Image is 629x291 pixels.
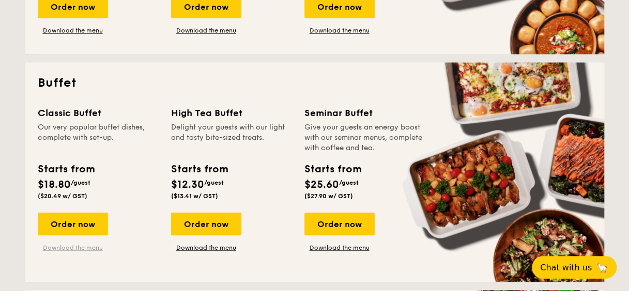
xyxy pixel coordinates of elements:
[204,179,224,186] span: /guest
[171,213,241,235] div: Order now
[38,26,108,35] a: Download the menu
[171,161,227,177] div: Starts from
[171,122,292,153] div: Delight your guests with our light and tasty bite-sized treats.
[38,106,159,120] div: Classic Buffet
[304,161,361,177] div: Starts from
[304,26,375,35] a: Download the menu
[304,179,339,191] span: $25.60
[38,161,94,177] div: Starts from
[38,192,87,200] span: ($20.49 w/ GST)
[304,192,353,200] span: ($27.90 w/ GST)
[596,262,608,273] span: 🦙
[38,122,159,153] div: Our very popular buffet dishes, complete with set-up.
[171,179,204,191] span: $12.30
[304,213,375,235] div: Order now
[339,179,359,186] span: /guest
[38,179,71,191] span: $18.80
[304,106,425,120] div: Seminar Buffet
[38,244,108,252] a: Download the menu
[38,213,108,235] div: Order now
[71,179,90,186] span: /guest
[171,26,241,35] a: Download the menu
[540,263,592,272] span: Chat with us
[532,256,617,279] button: Chat with us🦙
[171,192,218,200] span: ($13.41 w/ GST)
[304,244,375,252] a: Download the menu
[304,122,425,153] div: Give your guests an energy boost with our seminar menus, complete with coffee and tea.
[38,75,592,91] h2: Buffet
[171,244,241,252] a: Download the menu
[171,106,292,120] div: High Tea Buffet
